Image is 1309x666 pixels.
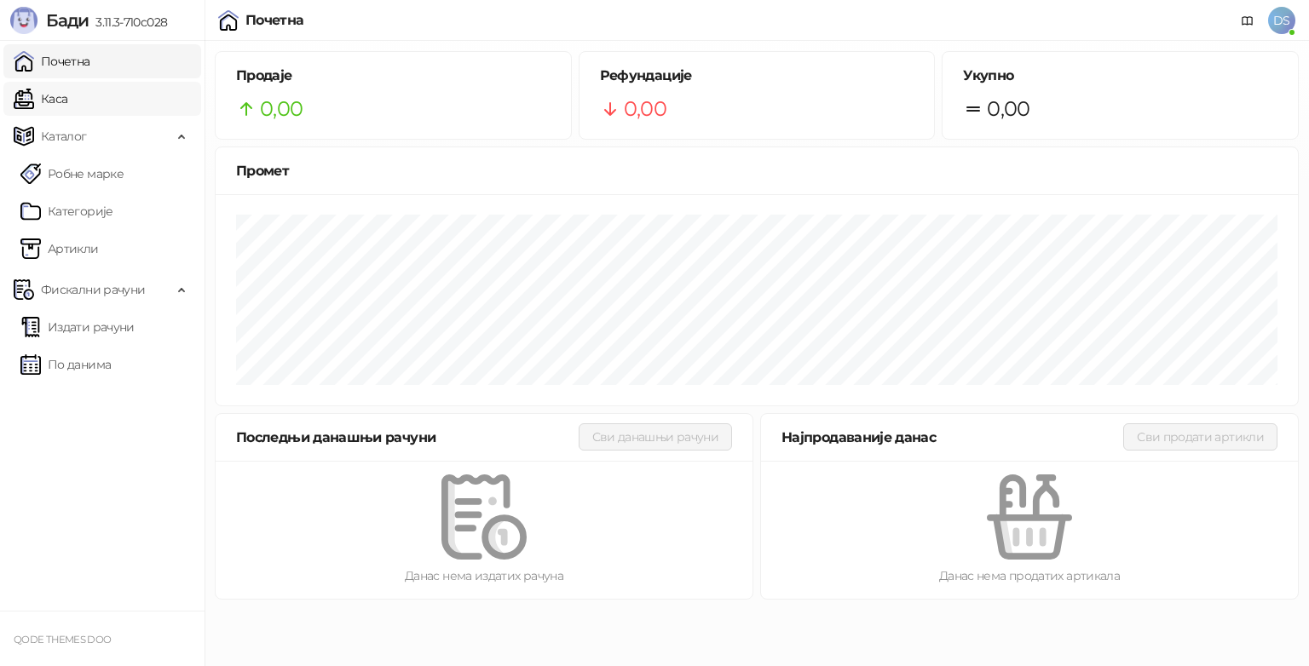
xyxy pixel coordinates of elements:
small: QODE THEMES DOO [14,634,111,646]
span: 0,00 [260,93,303,125]
a: Робне марке [20,157,124,191]
a: ArtikliАртикли [20,232,99,266]
span: 0,00 [624,93,666,125]
div: Промет [236,160,1277,181]
div: Најпродаваније данас [781,427,1123,448]
div: Данас нема издатих рачуна [243,566,725,585]
h5: Продаје [236,66,551,86]
span: Бади [46,10,89,31]
button: Сви данашњи рачуни [579,423,732,451]
h5: Рефундације [600,66,914,86]
img: Logo [10,7,37,34]
a: По данима [20,347,111,382]
span: Фискални рачуни [41,273,145,307]
span: DS [1268,7,1295,34]
a: Почетна [14,44,90,78]
a: Издати рачуни [20,310,135,344]
span: Каталог [41,119,87,153]
a: Категорије [20,194,113,228]
h5: Укупно [963,66,1277,86]
a: Документација [1234,7,1261,34]
div: Почетна [245,14,304,27]
span: 0,00 [987,93,1029,125]
div: Последњи данашњи рачуни [236,427,579,448]
a: Каса [14,82,67,116]
button: Сви продати артикли [1123,423,1277,451]
div: Данас нема продатих артикала [788,566,1271,585]
span: 3.11.3-710c028 [89,14,167,30]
